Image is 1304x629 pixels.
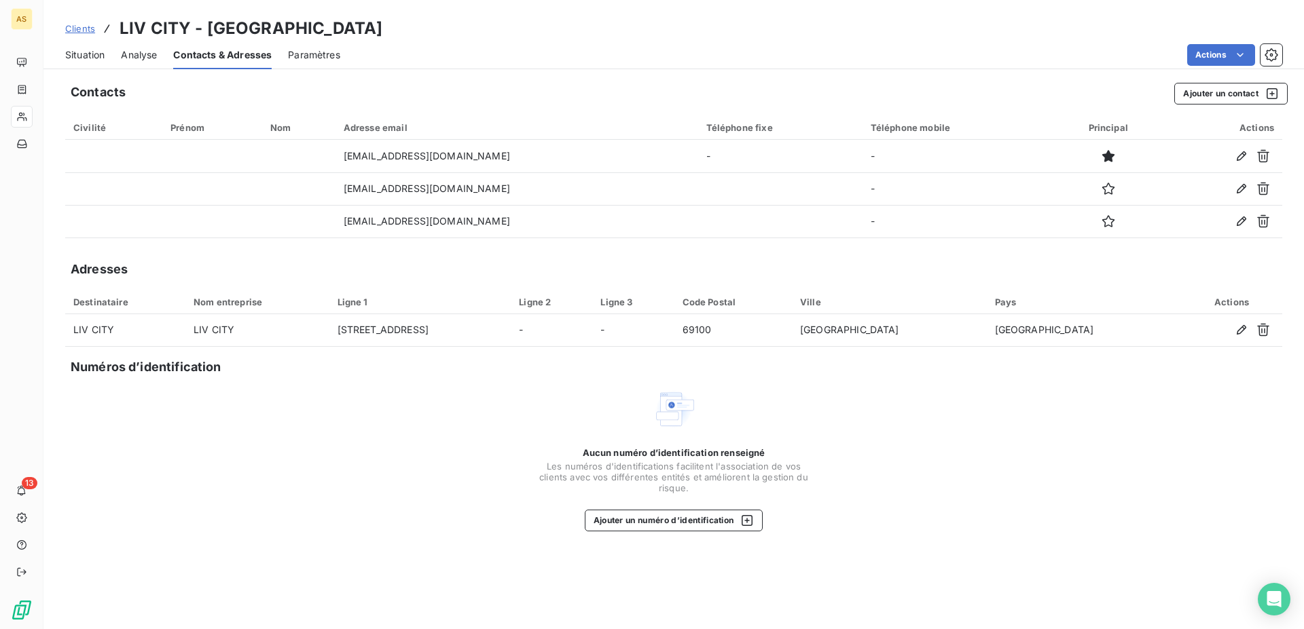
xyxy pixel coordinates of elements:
[11,8,33,30] div: AS
[22,477,37,489] span: 13
[519,297,584,307] div: Ligne 2
[65,48,105,62] span: Situation
[674,314,793,347] td: 69100
[73,122,154,133] div: Civilité
[11,599,33,621] img: Logo LeanPay
[995,297,1174,307] div: Pays
[1061,122,1155,133] div: Principal
[863,205,1053,237] td: -
[65,314,185,347] td: LIV CITY
[329,314,511,347] td: [STREET_ADDRESS]
[120,16,382,41] h3: LIV CITY - [GEOGRAPHIC_DATA]
[336,140,698,172] td: [EMAIL_ADDRESS][DOMAIN_NAME]
[344,122,690,133] div: Adresse email
[871,122,1045,133] div: Téléphone mobile
[270,122,327,133] div: Nom
[698,140,863,172] td: -
[863,140,1053,172] td: -
[800,297,979,307] div: Ville
[194,297,321,307] div: Nom entreprise
[170,122,254,133] div: Prénom
[336,172,698,205] td: [EMAIL_ADDRESS][DOMAIN_NAME]
[863,172,1053,205] td: -
[683,297,784,307] div: Code Postal
[65,22,95,35] a: Clients
[511,314,592,347] td: -
[1174,83,1288,104] button: Ajouter un contact
[1187,44,1255,66] button: Actions
[121,48,157,62] span: Analyse
[585,510,763,531] button: Ajouter un numéro d’identification
[338,297,503,307] div: Ligne 1
[987,314,1182,347] td: [GEOGRAPHIC_DATA]
[71,83,126,102] h5: Contacts
[706,122,854,133] div: Téléphone fixe
[1258,583,1290,615] div: Open Intercom Messenger
[652,387,695,431] img: Empty state
[792,314,987,347] td: [GEOGRAPHIC_DATA]
[73,297,177,307] div: Destinataire
[600,297,666,307] div: Ligne 3
[1189,297,1274,307] div: Actions
[173,48,272,62] span: Contacts & Adresses
[65,23,95,34] span: Clients
[583,447,765,458] span: Aucun numéro d’identification renseigné
[71,260,128,279] h5: Adresses
[592,314,674,347] td: -
[71,358,221,377] h5: Numéros d’identification
[336,205,698,237] td: [EMAIL_ADDRESS][DOMAIN_NAME]
[185,314,329,347] td: LIV CITY
[1172,122,1274,133] div: Actions
[538,461,810,493] span: Les numéros d'identifications facilitent l'association de vos clients avec vos différentes entité...
[288,48,340,62] span: Paramètres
